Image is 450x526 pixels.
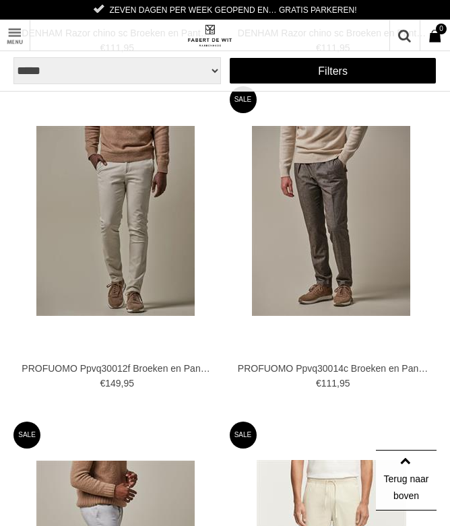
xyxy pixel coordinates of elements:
span: 111 [321,378,337,389]
span: , [337,378,340,389]
span: 95 [340,378,350,389]
span: € [316,378,321,389]
span: 149 [105,378,121,389]
span: 0 [436,24,447,34]
a: Terug naar boven [376,450,437,511]
img: Fabert de Wit [186,24,233,47]
a: Fabert de Wit [119,20,331,51]
span: 95 [123,378,134,389]
img: PROFUOMO Ppvq30014c Broeken en Pantalons [252,126,410,316]
a: PROFUOMO Ppvq30012f Broeken en Pantalons [22,362,212,374]
img: PROFUOMO Ppvq30012f Broeken en Pantalons [36,126,195,316]
a: PROFUOMO Ppvq30014c Broeken en Pantalons [238,362,428,374]
span: , [121,378,124,389]
span: € [100,378,105,389]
